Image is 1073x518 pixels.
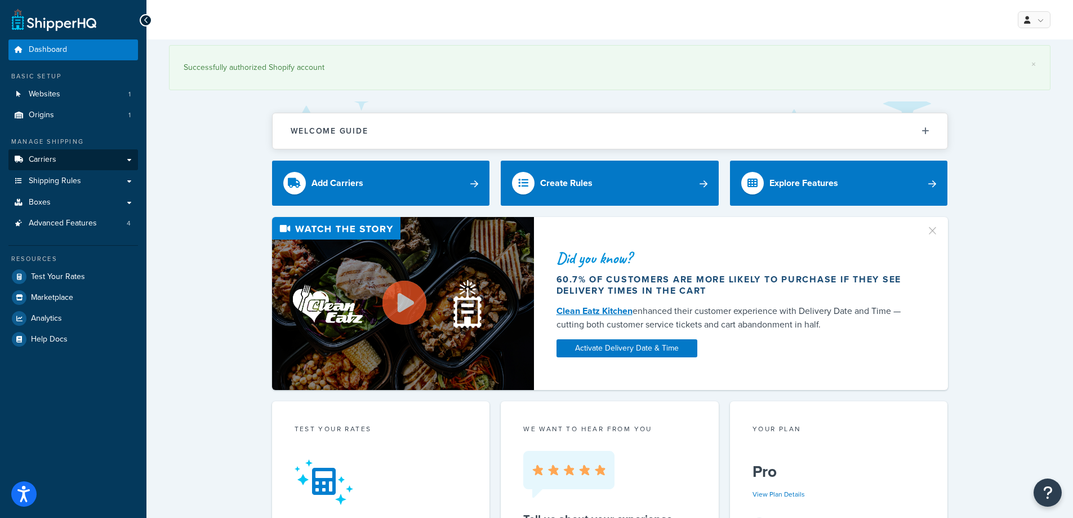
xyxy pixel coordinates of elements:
div: Create Rules [540,175,593,191]
a: Help Docs [8,329,138,349]
span: Help Docs [31,335,68,344]
li: Advanced Features [8,213,138,234]
a: Websites1 [8,84,138,105]
a: Marketplace [8,287,138,308]
button: Open Resource Center [1034,479,1062,507]
div: Successfully authorized Shopify account [184,60,1036,76]
a: Dashboard [8,39,138,60]
p: we want to hear from you [523,424,696,434]
a: View Plan Details [753,489,805,499]
a: Test Your Rates [8,267,138,287]
span: 1 [128,110,131,120]
div: Manage Shipping [8,137,138,147]
a: Origins1 [8,105,138,126]
h5: Pro [753,463,925,481]
h2: Welcome Guide [291,127,368,135]
div: 60.7% of customers are more likely to purchase if they see delivery times in the cart [556,274,912,296]
div: Basic Setup [8,72,138,81]
a: Clean Eatz Kitchen [556,304,633,317]
span: Boxes [29,198,51,207]
li: Origins [8,105,138,126]
span: Marketplace [31,293,73,303]
span: Advanced Features [29,219,97,228]
div: Test your rates [295,424,468,437]
a: Explore Features [730,161,948,206]
div: Add Carriers [311,175,363,191]
span: Carriers [29,155,56,165]
a: Add Carriers [272,161,490,206]
button: Welcome Guide [273,113,947,149]
div: Did you know? [556,250,912,266]
div: Resources [8,254,138,264]
a: Activate Delivery Date & Time [556,339,697,357]
span: Websites [29,90,60,99]
img: Video thumbnail [272,217,534,390]
span: Origins [29,110,54,120]
span: Test Your Rates [31,272,85,282]
a: × [1031,60,1036,69]
span: Analytics [31,314,62,324]
div: enhanced their customer experience with Delivery Date and Time — cutting both customer service ti... [556,304,912,331]
a: Advanced Features4 [8,213,138,234]
a: Shipping Rules [8,171,138,192]
a: Create Rules [501,161,719,206]
span: Dashboard [29,45,67,55]
span: 4 [127,219,131,228]
div: Explore Features [769,175,838,191]
span: Shipping Rules [29,176,81,186]
div: Your Plan [753,424,925,437]
a: Carriers [8,149,138,170]
a: Boxes [8,192,138,213]
li: Websites [8,84,138,105]
span: 1 [128,90,131,99]
a: Analytics [8,308,138,329]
